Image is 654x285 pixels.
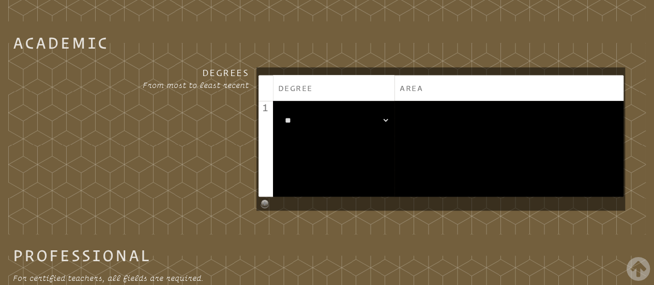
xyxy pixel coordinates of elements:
legend: Professional [13,250,150,262]
span: 1 [262,102,269,113]
legend: Academic [13,37,108,49]
h3: Degrees [92,67,249,79]
th: Area [394,75,623,101]
a: Add Row [260,198,623,208]
p: From most to least recent [92,79,249,91]
select: persons_degrees[row_new_0][col_id_87] [277,109,390,131]
th: Degree [273,75,395,101]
